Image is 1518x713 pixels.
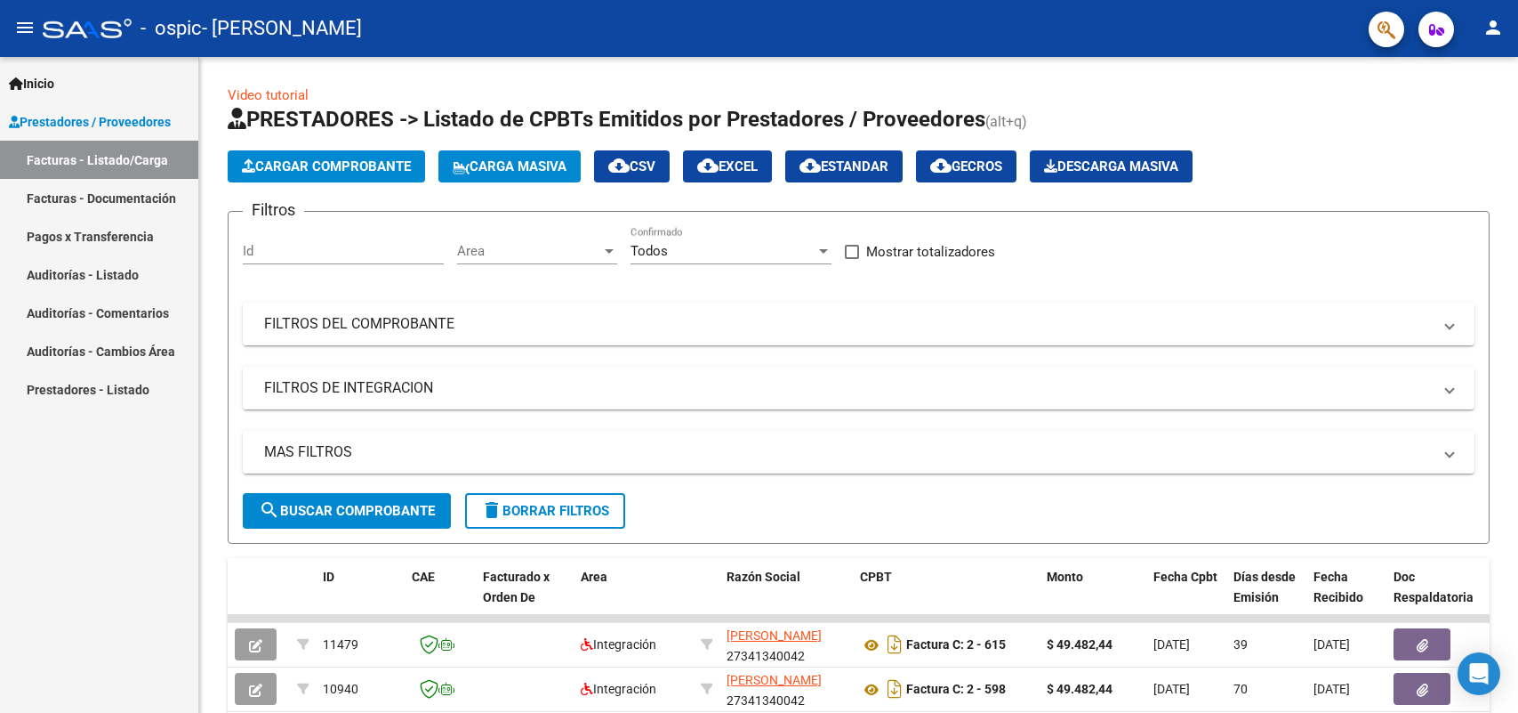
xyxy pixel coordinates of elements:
datatable-header-cell: ID [316,558,405,636]
span: ID [323,570,334,584]
span: [DATE] [1313,637,1350,652]
mat-expansion-panel-header: FILTROS DEL COMPROBANTE [243,303,1474,345]
datatable-header-cell: Doc Respaldatoria [1386,558,1493,636]
span: (alt+q) [985,113,1027,130]
span: Estandar [799,158,888,174]
span: 11479 [323,637,358,652]
mat-panel-title: FILTROS DEL COMPROBANTE [264,314,1432,334]
strong: Factura C: 2 - 615 [906,638,1006,652]
span: Días desde Emisión [1233,570,1296,604]
strong: Factura C: 2 - 598 [906,683,1006,697]
span: 39 [1233,637,1248,652]
mat-panel-title: MAS FILTROS [264,442,1432,462]
span: Todos [630,243,668,259]
i: Descargar documento [883,630,906,659]
span: Cargar Comprobante [242,158,411,174]
app-download-masive: Descarga masiva de comprobantes (adjuntos) [1030,150,1193,182]
datatable-header-cell: Fecha Cpbt [1146,558,1226,636]
strong: $ 49.482,44 [1047,682,1112,696]
span: [DATE] [1153,682,1190,696]
mat-icon: person [1482,17,1504,38]
mat-icon: cloud_download [608,155,630,176]
span: Mostrar totalizadores [866,241,995,263]
datatable-header-cell: Facturado x Orden De [476,558,574,636]
button: Carga Masiva [438,150,581,182]
datatable-header-cell: CPBT [853,558,1040,636]
button: Cargar Comprobante [228,150,425,182]
span: Gecros [930,158,1002,174]
span: Integración [581,637,656,652]
span: Fecha Recibido [1313,570,1363,604]
span: Integración [581,682,656,696]
span: Buscar Comprobante [259,503,435,519]
span: [PERSON_NAME] [727,673,822,687]
span: Razón Social [727,570,800,584]
mat-panel-title: FILTROS DE INTEGRACION [264,378,1432,398]
button: CSV [594,150,670,182]
mat-icon: menu [14,17,36,38]
mat-expansion-panel-header: FILTROS DE INTEGRACION [243,367,1474,409]
span: PRESTADORES -> Listado de CPBTs Emitidos por Prestadores / Proveedores [228,107,985,132]
strong: $ 49.482,44 [1047,637,1112,652]
mat-icon: cloud_download [799,155,821,176]
span: 10940 [323,682,358,696]
span: - ospic [141,9,202,48]
span: Monto [1047,570,1083,584]
span: Area [457,243,601,259]
span: Inicio [9,74,54,93]
div: 27341340042 [727,670,846,708]
button: Descarga Masiva [1030,150,1193,182]
span: EXCEL [697,158,758,174]
h3: Filtros [243,198,304,223]
button: Estandar [785,150,903,182]
button: EXCEL [683,150,772,182]
mat-icon: delete [481,499,502,521]
datatable-header-cell: Fecha Recibido [1306,558,1386,636]
span: Doc Respaldatoria [1394,570,1474,604]
span: Descarga Masiva [1044,158,1178,174]
i: Descargar documento [883,675,906,703]
mat-icon: search [259,499,280,521]
span: [PERSON_NAME] [727,628,822,643]
span: Prestadores / Proveedores [9,112,171,132]
mat-icon: cloud_download [930,155,952,176]
datatable-header-cell: Razón Social [719,558,853,636]
span: CSV [608,158,655,174]
datatable-header-cell: Monto [1040,558,1146,636]
datatable-header-cell: Area [574,558,694,636]
span: [DATE] [1153,637,1190,652]
mat-expansion-panel-header: MAS FILTROS [243,431,1474,474]
span: Carga Masiva [453,158,566,174]
div: 27341340042 [727,626,846,663]
datatable-header-cell: Días desde Emisión [1226,558,1306,636]
span: Area [581,570,607,584]
mat-icon: cloud_download [697,155,719,176]
span: - [PERSON_NAME] [202,9,362,48]
div: Open Intercom Messenger [1458,652,1500,695]
span: CPBT [860,570,892,584]
datatable-header-cell: CAE [405,558,476,636]
span: [DATE] [1313,682,1350,696]
button: Buscar Comprobante [243,493,451,529]
button: Gecros [916,150,1016,182]
span: Facturado x Orden De [483,570,550,604]
button: Borrar Filtros [465,493,625,529]
span: 70 [1233,682,1248,696]
span: Fecha Cpbt [1153,570,1217,584]
span: Borrar Filtros [481,503,609,519]
a: Video tutorial [228,87,309,103]
span: CAE [412,570,435,584]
